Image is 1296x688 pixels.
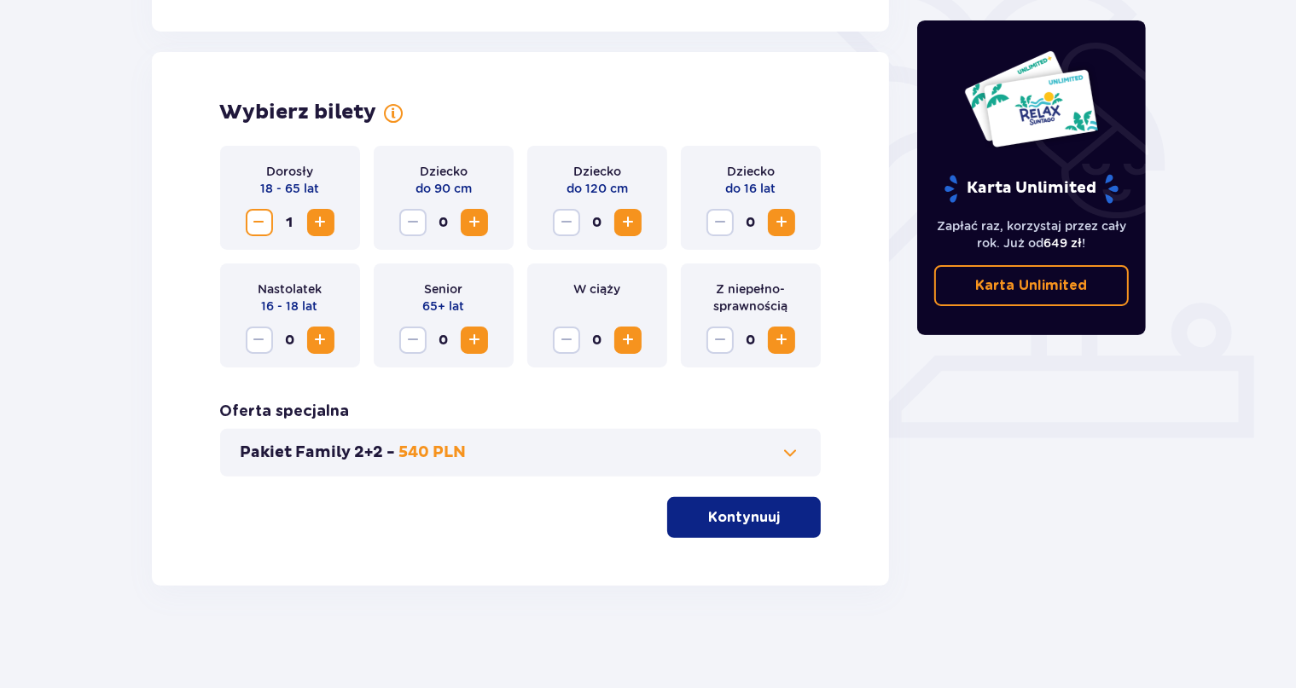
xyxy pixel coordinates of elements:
p: do 16 lat [725,180,776,197]
span: 0 [584,209,611,236]
p: 540 PLN [399,442,467,463]
p: 16 - 18 lat [262,298,318,315]
p: Dziecko [420,163,468,180]
button: Increase [614,209,642,236]
button: Kontynuuj [667,497,821,538]
p: Wybierz bilety [220,100,377,125]
button: Increase [768,209,795,236]
button: Increase [461,327,488,354]
p: Nastolatek [258,280,322,298]
a: Karta Unlimited [934,265,1129,306]
button: Pakiet Family 2+2 -540 PLN [241,442,801,463]
span: 0 [430,327,457,354]
button: Decrease [706,209,734,236]
p: do 90 cm [416,180,472,197]
p: do 120 cm [567,180,628,197]
p: Oferta specjalna [220,402,350,422]
p: Dorosły [266,163,313,180]
button: Decrease [399,327,427,354]
span: 0 [737,209,764,236]
button: Decrease [246,209,273,236]
button: Decrease [553,327,580,354]
button: Decrease [246,327,273,354]
p: Dziecko [573,163,621,180]
p: 65+ lat [422,298,464,315]
span: 0 [737,327,764,354]
button: Decrease [399,209,427,236]
p: Karta Unlimited [943,174,1120,204]
p: Karta Unlimited [975,276,1087,295]
p: W ciąży [573,280,620,298]
p: Pakiet Family 2+2 - [241,442,396,463]
p: Zapłać raz, korzystaj przez cały rok. Już od ! [934,217,1129,251]
p: Kontynuuj [708,508,780,527]
button: Increase [461,209,488,236]
span: 0 [430,209,457,236]
span: 649 zł [1043,236,1082,250]
button: Increase [307,209,334,236]
button: Increase [768,327,795,354]
span: 0 [584,327,611,354]
p: 18 - 65 lat [260,180,319,197]
span: 0 [276,327,304,354]
span: 1 [276,209,304,236]
button: Decrease [553,209,580,236]
p: Z niepełno­sprawnością [694,280,807,315]
button: Increase [307,327,334,354]
p: Dziecko [727,163,775,180]
p: Senior [424,280,462,298]
button: Decrease [706,327,734,354]
button: Increase [614,327,642,354]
